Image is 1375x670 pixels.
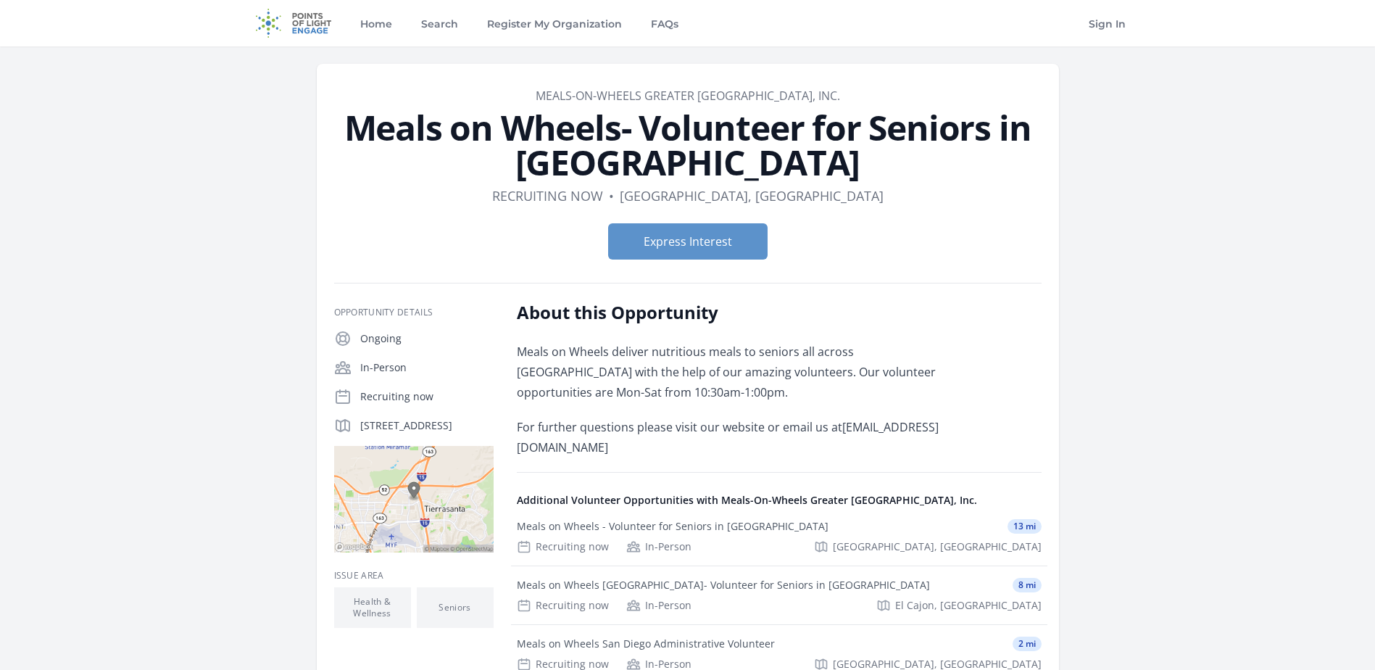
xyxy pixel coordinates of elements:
[609,186,614,206] div: •
[833,539,1042,554] span: [GEOGRAPHIC_DATA], [GEOGRAPHIC_DATA]
[626,539,691,554] div: In-Person
[608,223,768,260] button: Express Interest
[1013,578,1042,592] span: 8 mi
[626,598,691,613] div: In-Person
[360,418,494,433] p: [STREET_ADDRESS]
[517,539,609,554] div: Recruiting now
[517,301,941,324] h2: About this Opportunity
[620,186,884,206] dd: [GEOGRAPHIC_DATA], [GEOGRAPHIC_DATA]
[360,360,494,375] p: In-Person
[511,566,1047,624] a: Meals on Wheels [GEOGRAPHIC_DATA]- Volunteer for Seniors in [GEOGRAPHIC_DATA] 8 mi Recruiting now...
[360,389,494,404] p: Recruiting now
[517,598,609,613] div: Recruiting now
[1008,519,1042,534] span: 13 mi
[511,508,1047,566] a: Meals on Wheels - Volunteer for Seniors in [GEOGRAPHIC_DATA] 13 mi Recruiting now In-Person [GEOG...
[334,587,411,628] li: Health & Wellness
[1013,637,1042,651] span: 2 mi
[492,186,603,206] dd: Recruiting now
[895,598,1042,613] span: El Cajon, [GEOGRAPHIC_DATA]
[536,88,840,104] a: Meals-On-Wheels Greater [GEOGRAPHIC_DATA], Inc.
[360,331,494,346] p: Ongoing
[517,519,828,534] div: Meals on Wheels - Volunteer for Seniors in [GEOGRAPHIC_DATA]
[334,570,494,582] h3: Issue area
[334,307,494,318] h3: Opportunity Details
[517,493,1042,508] h4: Additional Volunteer Opportunities with Meals-On-Wheels Greater [GEOGRAPHIC_DATA], Inc.
[334,446,494,553] img: Map
[517,578,930,592] div: Meals on Wheels [GEOGRAPHIC_DATA]- Volunteer for Seniors in [GEOGRAPHIC_DATA]
[517,417,941,458] p: For further questions please visit our website or email us at [EMAIL_ADDRESS][DOMAIN_NAME]
[334,110,1042,180] h1: Meals on Wheels- Volunteer for Seniors in [GEOGRAPHIC_DATA]
[517,342,941,402] p: Meals on Wheels deliver nutritious meals to seniors all across [GEOGRAPHIC_DATA] with the help of...
[417,587,494,628] li: Seniors
[517,637,775,651] div: Meals on Wheels San Diego Administrative Volunteer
